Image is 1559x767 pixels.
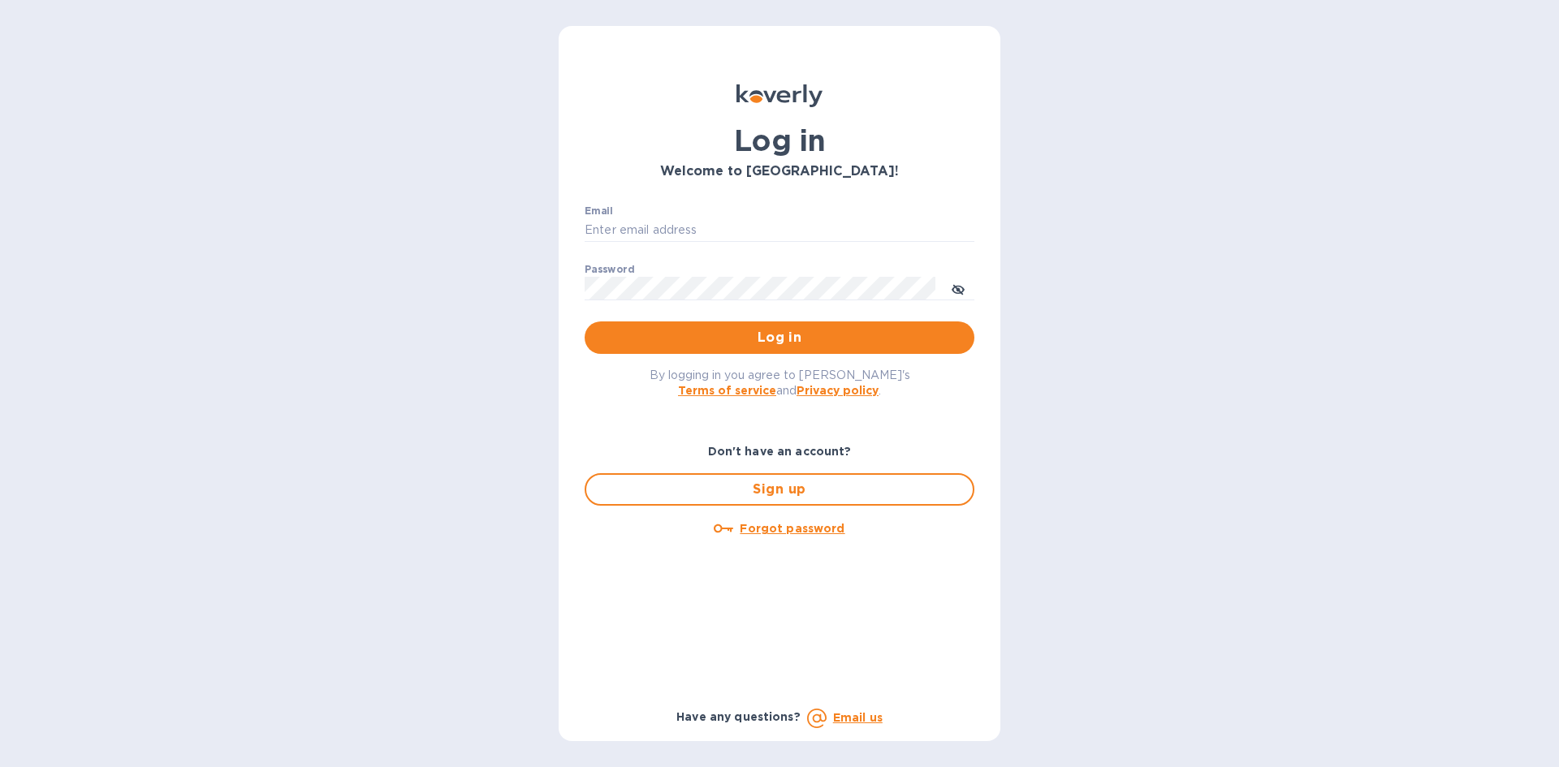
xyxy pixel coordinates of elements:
[585,218,974,243] input: Enter email address
[650,368,910,397] span: By logging in you agree to [PERSON_NAME]'s and .
[585,206,613,216] label: Email
[833,711,883,724] a: Email us
[676,710,801,723] b: Have any questions?
[740,522,844,535] u: Forgot password
[585,265,634,274] label: Password
[598,328,961,347] span: Log in
[797,384,879,397] a: Privacy policy
[585,321,974,354] button: Log in
[585,164,974,179] h3: Welcome to [GEOGRAPHIC_DATA]!
[585,473,974,506] button: Sign up
[736,84,823,107] img: Koverly
[942,272,974,304] button: toggle password visibility
[599,480,960,499] span: Sign up
[585,123,974,157] h1: Log in
[708,445,852,458] b: Don't have an account?
[678,384,776,397] a: Terms of service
